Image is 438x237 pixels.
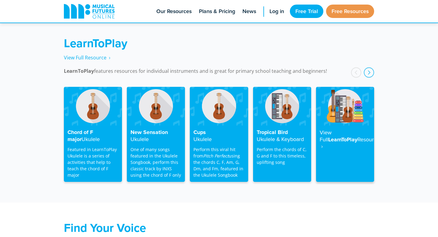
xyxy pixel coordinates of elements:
[320,129,332,143] strong: View Full
[68,146,118,178] p: Featured in LearnToPlay Ukulele is a series of activities that help to teach the chord of F major
[193,129,244,143] h4: Cups
[269,7,284,16] span: Log in
[257,146,308,165] p: Perform the chords of C, G and F to this timeless, uplifting song
[64,35,127,51] strong: LearnToPlay
[130,146,181,178] p: One of many songs featured in the Ukulele Songbook, perform this classic track by INXS using the ...
[203,153,229,159] em: Pitch Perfect
[64,67,374,75] p: features resources for individual instruments and is great for primary school teaching and beginn...
[290,5,323,18] a: Free Trial
[156,7,192,16] span: Our Resources
[64,54,110,61] a: View Full Resource‎‏‏‎ ‎ ›
[199,7,235,16] span: Plans & Pricing
[64,219,146,236] strong: Find Your Voice
[64,87,122,182] a: Chord of F majorUkulele Featured in LearnToPlay Ukulele is a series of activities that help to te...
[130,135,149,143] strong: Ukulele
[351,67,361,78] div: prev
[190,87,248,182] a: CupsUkulele Perform this viral hit fromPitch Perfectusing the chords C, F, Am, G, Dm, and Fm, fea...
[130,129,181,143] h4: New Sensation
[127,87,185,182] a: New SensationUkulele One of many songs featured in the Ukulele Songbook, perform this classic tra...
[326,5,374,18] a: Free Resources
[193,135,212,143] strong: Ukulele
[82,135,100,143] strong: Ukulele
[257,129,308,143] h4: Tropical Bird
[64,68,94,74] strong: LearnToPlay
[364,67,374,78] div: next
[320,136,380,150] strong: Resource ‎ ›
[253,87,311,182] a: Tropical BirdUkulele & Keyboard Perform the chords of C, G and F to this timeless, uplifting song
[257,135,304,143] strong: Ukulele & Keyboard
[68,129,118,143] h4: Chord of F major
[316,87,374,182] a: View FullLearnToPlayResource ‎ ›
[242,7,256,16] span: News
[193,146,244,178] p: Perform this viral hit from using the chords C, F, Am, G, Dm, and Fm, featured in the Ukulele Son...
[320,129,370,150] h4: LearnToPlay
